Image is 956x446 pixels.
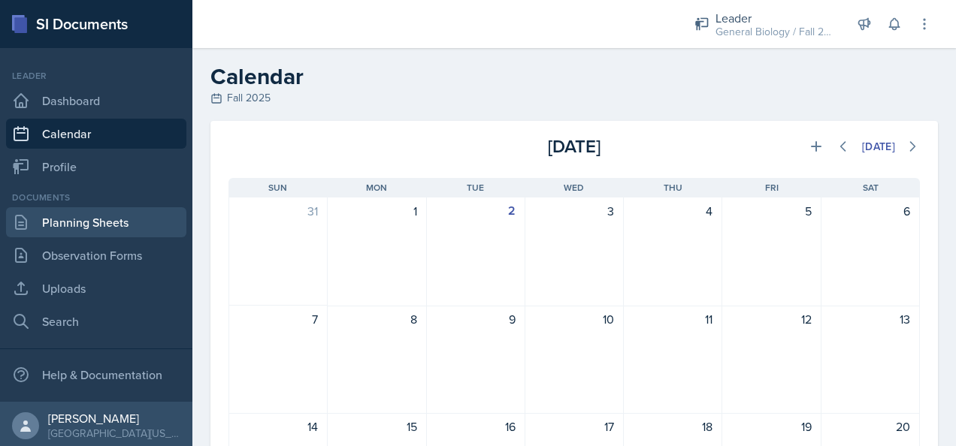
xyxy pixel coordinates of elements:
[238,417,318,435] div: 14
[6,360,186,390] div: Help & Documentation
[862,140,895,152] div: [DATE]
[337,202,416,220] div: 1
[238,202,318,220] div: 31
[731,310,811,328] div: 12
[830,202,910,220] div: 6
[731,417,811,435] div: 19
[337,310,416,328] div: 8
[6,69,186,83] div: Leader
[238,310,318,328] div: 7
[731,202,811,220] div: 5
[852,134,905,159] button: [DATE]
[534,417,614,435] div: 17
[467,181,484,194] span: Tue
[6,191,186,204] div: Documents
[6,86,186,116] a: Dashboard
[6,306,186,336] a: Search
[830,417,910,435] div: 20
[633,310,712,328] div: 11
[337,417,416,435] div: 15
[6,273,186,303] a: Uploads
[436,417,516,435] div: 16
[633,202,712,220] div: 4
[210,90,938,106] div: Fall 2025
[48,426,180,441] div: [GEOGRAPHIC_DATA][US_STATE]
[564,181,584,194] span: Wed
[534,202,614,220] div: 3
[664,181,682,194] span: Thu
[715,9,836,27] div: Leader
[48,411,180,426] div: [PERSON_NAME]
[6,240,186,270] a: Observation Forms
[366,181,387,194] span: Mon
[6,207,186,237] a: Planning Sheets
[436,202,516,220] div: 2
[863,181,879,194] span: Sat
[436,310,516,328] div: 9
[210,63,938,90] h2: Calendar
[633,417,712,435] div: 18
[459,133,690,160] div: [DATE]
[6,152,186,182] a: Profile
[765,181,779,194] span: Fri
[830,310,910,328] div: 13
[6,119,186,149] a: Calendar
[715,24,836,40] div: General Biology / Fall 2025
[268,181,287,194] span: Sun
[534,310,614,328] div: 10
